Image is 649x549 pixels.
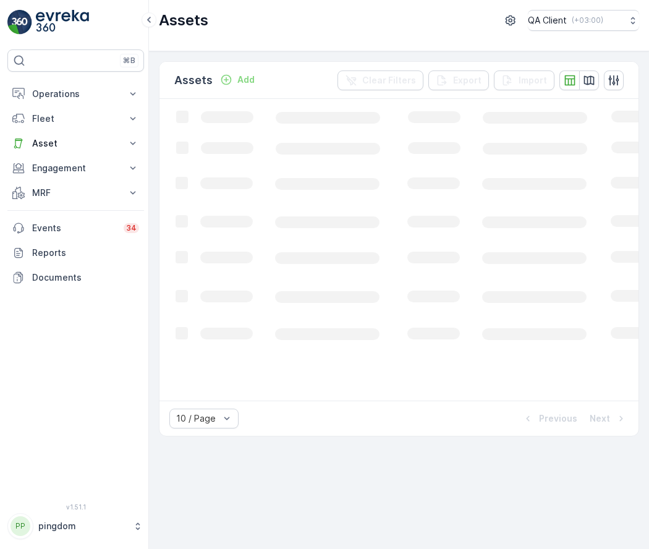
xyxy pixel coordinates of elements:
[7,216,144,240] a: Events34
[528,14,567,27] p: QA Client
[7,82,144,106] button: Operations
[159,11,208,30] p: Assets
[7,240,144,265] a: Reports
[572,15,603,25] p: ( +03:00 )
[32,222,116,234] p: Events
[123,56,135,66] p: ⌘B
[428,70,489,90] button: Export
[539,412,577,425] p: Previous
[362,74,416,87] p: Clear Filters
[7,106,144,131] button: Fleet
[174,72,213,89] p: Assets
[519,74,547,87] p: Import
[520,411,579,426] button: Previous
[32,187,119,199] p: MRF
[32,113,119,125] p: Fleet
[32,88,119,100] p: Operations
[494,70,554,90] button: Import
[7,181,144,205] button: MRF
[337,70,423,90] button: Clear Filters
[215,72,260,87] button: Add
[7,503,144,511] span: v 1.51.1
[453,74,481,87] p: Export
[7,265,144,290] a: Documents
[32,247,139,259] p: Reports
[588,411,629,426] button: Next
[7,10,32,35] img: logo
[126,223,137,233] p: 34
[11,516,30,536] div: PP
[7,156,144,181] button: Engagement
[7,131,144,156] button: Asset
[237,74,255,86] p: Add
[528,10,639,31] button: QA Client(+03:00)
[32,271,139,284] p: Documents
[7,513,144,539] button: PPpingdom
[32,162,119,174] p: Engagement
[38,520,127,532] p: pingdom
[590,412,610,425] p: Next
[32,137,119,150] p: Asset
[36,10,89,35] img: logo_light-DOdMpM7g.png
